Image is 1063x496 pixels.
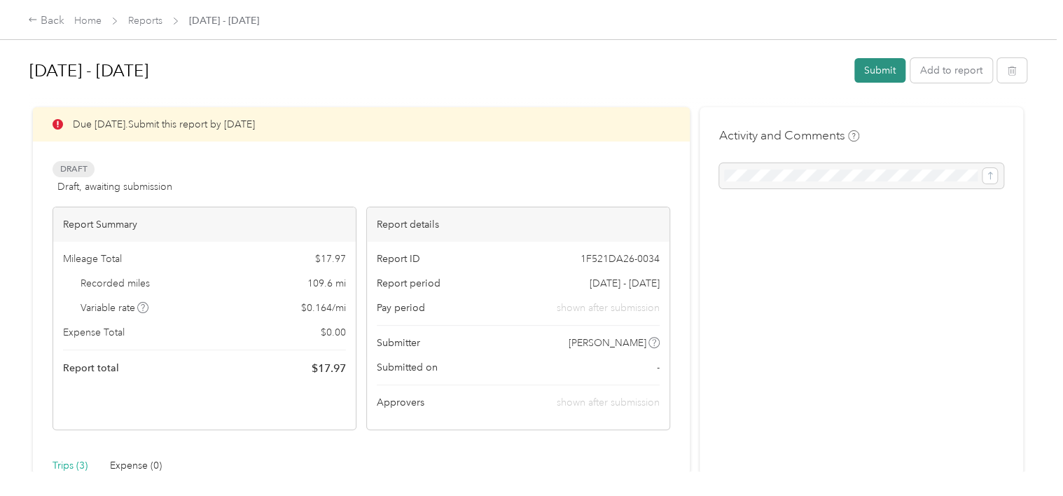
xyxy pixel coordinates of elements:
[189,13,259,28] span: [DATE] - [DATE]
[557,301,660,315] span: shown after submission
[377,360,438,375] span: Submitted on
[910,58,992,83] button: Add to report
[719,127,859,144] h4: Activity and Comments
[367,207,669,242] div: Report details
[377,301,425,315] span: Pay period
[53,458,88,474] div: Trips (3)
[321,325,346,340] span: $ 0.00
[81,276,150,291] span: Recorded miles
[312,360,346,377] span: $ 17.97
[854,58,905,83] button: Submit
[657,360,660,375] span: -
[569,336,646,350] span: [PERSON_NAME]
[377,336,420,350] span: Submitter
[590,276,660,291] span: [DATE] - [DATE]
[301,301,346,315] span: $ 0.164 / mi
[63,361,119,376] span: Report total
[110,458,162,474] div: Expense (0)
[63,325,125,340] span: Expense Total
[53,207,356,242] div: Report Summary
[377,395,424,410] span: Approvers
[63,252,122,266] span: Mileage Total
[33,107,690,142] div: Due [DATE]. Submit this report by [DATE]
[81,301,149,315] span: Variable rate
[28,13,64,29] div: Back
[557,397,660,408] span: shown after submission
[74,15,102,27] a: Home
[57,179,172,194] span: Draft, awaiting submission
[985,418,1063,496] iframe: Everlance-gr Chat Button Frame
[128,15,162,27] a: Reports
[53,161,95,177] span: Draft
[377,276,440,291] span: Report period
[29,54,845,88] h1: Sep 1 - 30, 2025
[377,252,420,266] span: Report ID
[315,252,346,266] span: $ 17.97
[581,252,660,266] span: 1F521DA26-0034
[307,276,346,291] span: 109.6 mi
